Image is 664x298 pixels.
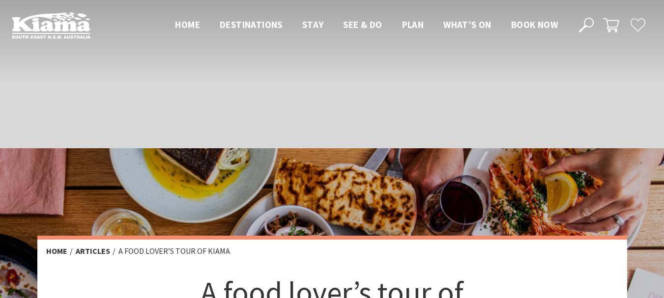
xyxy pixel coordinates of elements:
nav: Main Menu [165,17,568,33]
a: Home [46,246,67,256]
a: Articles [76,246,110,256]
img: Kiama Logo [12,12,90,39]
span: Destinations [220,19,283,30]
span: Book now [511,19,558,30]
span: Home [175,19,200,30]
span: Plan [402,19,424,30]
span: See & Do [343,19,382,30]
span: What’s On [443,19,491,30]
span: Stay [302,19,324,30]
li: A food lover’s tour of Kiama [118,245,230,258]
